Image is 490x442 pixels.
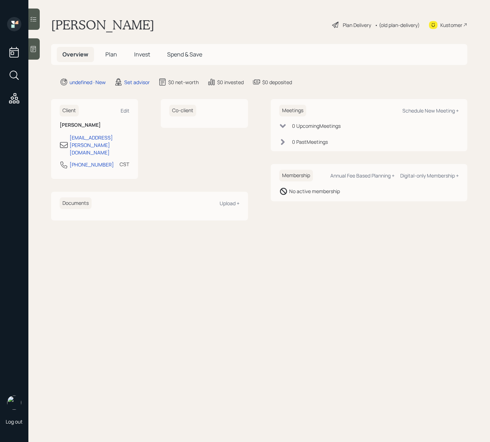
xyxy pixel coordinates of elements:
[440,21,462,29] div: Kustomer
[62,50,88,58] span: Overview
[292,138,328,146] div: 0 Past Meeting s
[168,78,199,86] div: $0 net-worth
[292,122,341,130] div: 0 Upcoming Meeting s
[262,78,292,86] div: $0 deposited
[400,172,459,179] div: Digital-only Membership +
[167,50,202,58] span: Spend & Save
[70,134,130,156] div: [EMAIL_ADDRESS][PERSON_NAME][DOMAIN_NAME]
[402,107,459,114] div: Schedule New Meeting +
[70,161,114,168] div: [PHONE_NUMBER]
[120,160,129,168] div: CST
[217,78,244,86] div: $0 invested
[60,105,79,116] h6: Client
[134,50,150,58] span: Invest
[60,197,92,209] h6: Documents
[105,50,117,58] span: Plan
[60,122,130,128] h6: [PERSON_NAME]
[6,418,23,425] div: Log out
[289,187,340,195] div: No active membership
[343,21,371,29] div: Plan Delivery
[121,107,130,114] div: Edit
[375,21,420,29] div: • (old plan-delivery)
[279,170,313,181] h6: Membership
[220,200,240,207] div: Upload +
[330,172,395,179] div: Annual Fee Based Planning +
[51,17,154,33] h1: [PERSON_NAME]
[70,78,106,86] div: undefined · New
[279,105,306,116] h6: Meetings
[124,78,150,86] div: Set advisor
[7,395,21,410] img: retirable_logo.png
[169,105,196,116] h6: Co-client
